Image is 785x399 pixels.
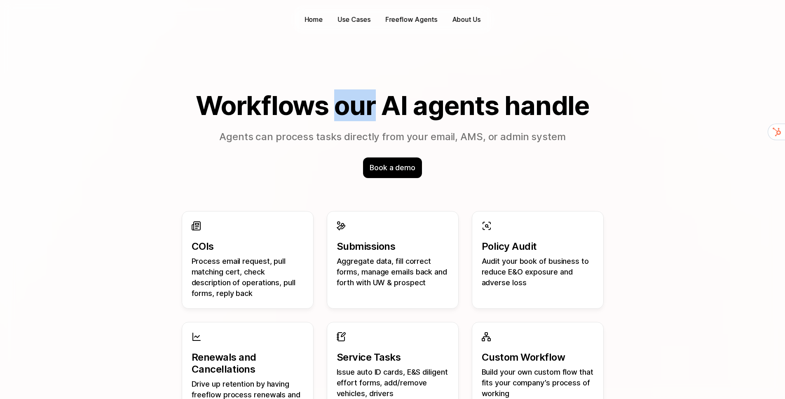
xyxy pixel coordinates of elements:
h2: Workflows our AI agents handle [155,91,630,120]
p: About Us [452,15,480,24]
p: COIs [192,241,304,253]
p: Aggregate data, fill correct forms, manage emails back and forth with UW & prospect [337,256,449,288]
p: Service Tasks [337,352,449,364]
a: About Us [448,13,485,26]
p: Issue auto ID cards, E&S diligent effort forms, add/remove vehicles, drivers [337,367,449,399]
p: Freeflow Agents [385,15,437,24]
p: Agents can process tasks directly from your email, AMS, or admin system [155,130,630,144]
p: Home [305,15,323,24]
p: Policy Audit [482,241,594,253]
p: Submissions [337,241,449,253]
p: Use Cases [338,15,370,24]
p: Book a demo [370,162,415,173]
p: Process email request, pull matching cert, check description of operations, pull forms, reply back [192,256,304,299]
a: Freeflow Agents [381,13,441,26]
p: Build your own custom flow that fits your company’s process of working [482,367,594,399]
button: Use Cases [334,13,375,26]
p: Audit your book of business to reduce E&O exposure and adverse loss [482,256,594,288]
p: Custom Workflow [482,352,594,364]
p: Renewals and Cancellations [192,352,304,376]
div: Book a demo [363,157,422,178]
